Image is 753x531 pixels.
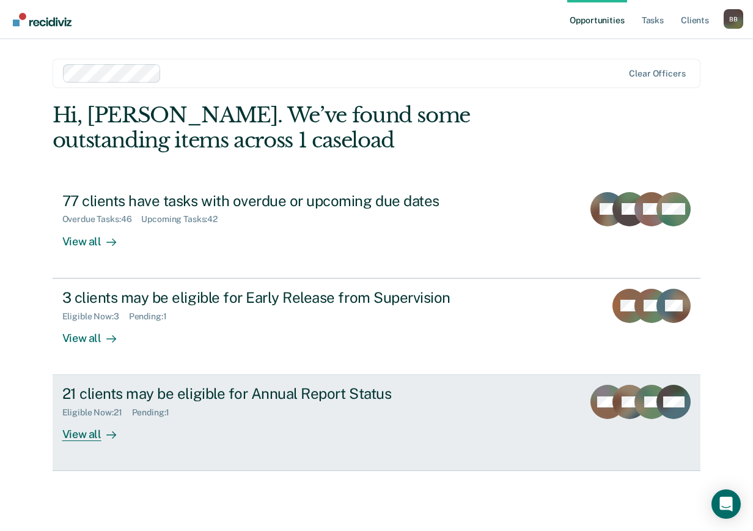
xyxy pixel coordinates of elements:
[13,13,72,26] img: Recidiviz
[62,385,491,403] div: 21 clients may be eligible for Annual Report Status
[62,214,142,225] div: Overdue Tasks : 46
[62,225,131,248] div: View all
[53,375,701,471] a: 21 clients may be eligible for Annual Report StatusEligible Now:21Pending:1View all
[62,418,131,442] div: View all
[711,489,741,519] div: Open Intercom Messenger
[62,311,129,322] div: Eligible Now : 3
[53,103,571,153] div: Hi, [PERSON_NAME]. We’ve found some outstanding items across 1 caseload
[62,289,491,306] div: 3 clients may be eligible for Early Release from Supervision
[53,278,701,375] a: 3 clients may be eligible for Early Release from SupervisionEligible Now:3Pending:1View all
[724,9,743,29] button: Profile dropdown button
[141,214,227,225] div: Upcoming Tasks : 42
[724,9,743,29] div: B B
[129,311,177,322] div: Pending : 1
[132,407,180,418] div: Pending : 1
[62,321,131,345] div: View all
[62,192,491,210] div: 77 clients have tasks with overdue or upcoming due dates
[62,407,132,418] div: Eligible Now : 21
[629,69,685,79] div: Clear officers
[53,182,701,278] a: 77 clients have tasks with overdue or upcoming due datesOverdue Tasks:46Upcoming Tasks:42View all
